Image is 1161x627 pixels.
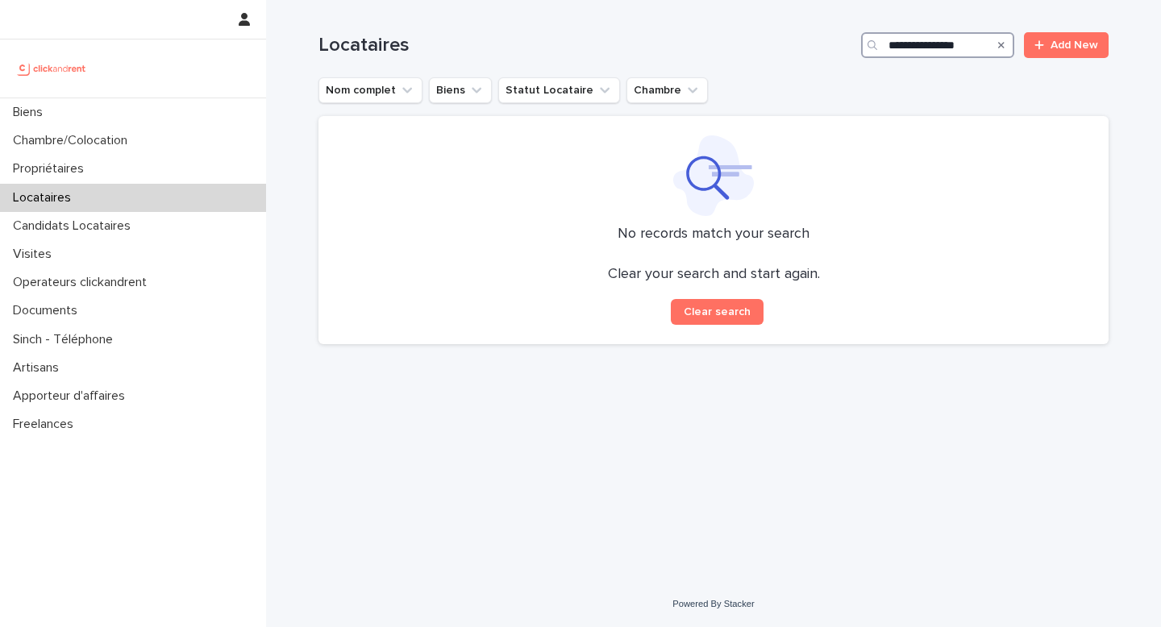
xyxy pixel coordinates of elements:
p: Operateurs clickandrent [6,275,160,290]
input: Search [861,32,1014,58]
p: No records match your search [338,226,1089,243]
button: Clear search [671,299,764,325]
p: Clear your search and start again. [608,266,820,284]
p: Apporteur d'affaires [6,388,138,404]
button: Biens [429,77,492,103]
p: Chambre/Colocation [6,133,140,148]
img: UCB0brd3T0yccxBKYDjQ [13,52,91,85]
p: Propriétaires [6,161,97,176]
button: Statut Locataire [498,77,620,103]
h1: Locataires [318,34,855,57]
p: Documents [6,303,90,318]
span: Add New [1051,39,1098,51]
p: Freelances [6,417,86,432]
p: Locataires [6,190,84,206]
p: Sinch - Téléphone [6,332,126,347]
p: Visites [6,247,64,262]
button: Chambre [626,77,708,103]
a: Add New [1024,32,1109,58]
button: Nom complet [318,77,422,103]
p: Biens [6,105,56,120]
p: Candidats Locataires [6,218,144,234]
p: Artisans [6,360,72,376]
a: Powered By Stacker [672,599,754,608]
span: Clear search [684,306,751,318]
